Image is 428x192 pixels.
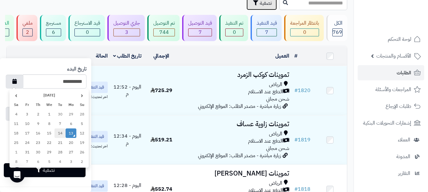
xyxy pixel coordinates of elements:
div: 744 [154,29,175,36]
td: 3 [22,109,33,119]
th: Mo [66,100,77,109]
span: التقارير [398,169,410,178]
h3: تموينات زاوية عساف [181,121,289,128]
td: 5 [44,157,55,166]
span: 519.21 [150,136,172,144]
a: العميل [275,52,289,60]
td: 2 [33,109,44,119]
td: 26 [76,147,87,157]
td: 7 [54,119,66,128]
th: We [44,100,55,109]
td: 20 [66,138,77,147]
a: جاري التوصيل 3 [106,15,146,41]
a: العملاء [358,132,424,147]
span: زيارة مباشرة - مصدر الطلب: الموقع الإلكتروني [198,152,281,159]
a: قيد التوصيل 7 [181,15,218,41]
a: #1820 [294,87,310,94]
span: شحن مجاني [266,95,289,103]
td: 30 [54,109,66,119]
span: طلبات الإرجاع [386,102,411,111]
td: 15 [44,128,55,138]
span: الدفع عند الاستلام [248,88,283,96]
td: 29 [44,147,55,157]
a: تم التوصيل 744 [146,15,181,41]
h3: تموينات [PERSON_NAME] [181,170,289,177]
span: الدفع عند الاستلام [248,138,283,145]
td: 5 [76,119,87,128]
th: [DATE] [22,90,77,100]
td: 17 [22,128,33,138]
button: تصفية [4,163,86,177]
span: المراجعات والأسئلة [375,85,411,94]
td: 1 [11,147,22,157]
td: 18 [11,128,22,138]
td: 22 [44,138,55,147]
a: المراجعات والأسئلة [358,82,424,97]
span: الرياض [269,130,282,138]
th: Fr [22,100,33,109]
th: Th [33,100,44,109]
a: # [294,52,297,60]
a: لوحة التحكم [358,32,424,47]
label: تاريخ البدء [67,65,86,73]
div: الكل [332,20,342,27]
td: 6 [66,119,77,128]
a: #1819 [294,136,310,144]
div: 7 [188,29,212,36]
td: 4 [11,109,22,119]
span: 0 [303,28,306,36]
a: الحالة [96,52,108,60]
a: المدونة [358,149,424,164]
span: 744 [159,28,169,36]
span: لوحة التحكم [388,35,411,44]
td: 9 [33,119,44,128]
td: 3 [66,157,77,166]
span: 0 [233,28,236,36]
div: 0 [291,29,319,36]
div: قيد التنفيذ [257,20,277,27]
span: # [294,136,298,144]
td: 11 [11,119,22,128]
td: 25 [11,138,22,147]
th: Sa [11,100,22,109]
td: 21 [54,138,66,147]
span: شحن مجاني [266,145,289,152]
span: 769 [333,28,342,36]
span: # [294,87,298,94]
td: 8 [11,157,22,166]
span: 3 [125,28,128,36]
a: الإجمالي [153,52,169,60]
a: الكل769 [325,15,348,41]
div: قيد الاسترجاع [74,20,100,27]
div: جاري التوصيل [113,20,140,27]
div: 3 [114,29,140,36]
div: Open Intercom Messenger [10,167,25,183]
td: 29 [66,109,77,119]
td: 10 [22,119,33,128]
td: 12 [76,128,87,138]
div: 0 [75,29,100,36]
td: 28 [76,109,87,119]
td: 8 [44,119,55,128]
div: بانتظار المراجعة [290,20,319,27]
a: طلبات الإرجاع [358,99,424,114]
span: اليوم - 12:34 م [113,132,141,147]
td: 16 [33,128,44,138]
a: تم التنفيذ 0 [218,15,249,41]
span: زيارة مباشرة - مصدر الطلب: الموقع الإلكتروني [198,102,281,110]
span: 7 [265,28,268,36]
span: 0 [86,28,89,36]
a: ملغي 2 [15,15,39,41]
span: اليوم - 12:52 م [113,83,141,98]
span: 6 [52,28,55,36]
div: تم التنفيذ [225,20,243,27]
a: قيد الاسترجاع 0 [67,15,106,41]
a: إشعارات التحويلات البنكية [358,115,424,131]
span: 2 [26,28,29,36]
img: logo-2.png [385,10,422,23]
div: 0 [226,29,243,36]
th: Su [76,100,87,109]
div: تم التوصيل [153,20,175,27]
td: 27 [66,147,77,157]
span: قيد التنفيذ [87,133,104,140]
